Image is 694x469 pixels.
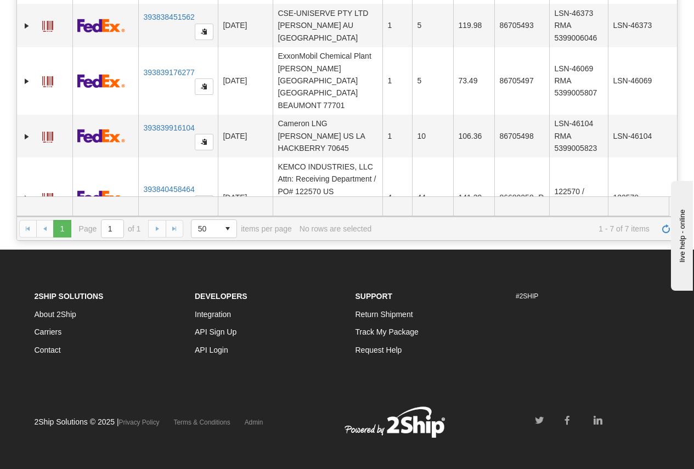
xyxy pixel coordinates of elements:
td: 122570 / 526524 [549,157,608,238]
span: 2Ship Solutions © 2025 | [35,417,160,426]
td: [DATE] [218,157,273,238]
a: Expand [21,76,32,87]
td: ExxonMobil Chemical Plant [PERSON_NAME] [GEOGRAPHIC_DATA] [GEOGRAPHIC_DATA] BEAUMONT 77701 [273,47,382,115]
div: live help - online [8,9,101,18]
iframe: chat widget [669,178,693,290]
span: select [219,220,236,238]
td: 1 [382,115,412,157]
td: 141.39 [453,157,494,238]
a: Expand [21,20,32,31]
td: [DATE] [218,4,273,47]
td: 86680258 -R [494,157,549,238]
td: KEMCO INDUSTRIES, LLC Attn: Receiving Department / PO# 122570 US [GEOGRAPHIC_DATA] [PERSON_NAME] ... [273,157,382,238]
a: Request Help [356,346,402,354]
a: Label [42,71,53,89]
td: 106.36 [453,115,494,157]
span: Page 1 [53,220,71,238]
a: API Login [195,346,228,354]
td: CSE-UNISERVE PTY LTD [PERSON_NAME] AU [GEOGRAPHIC_DATA] [273,4,382,47]
td: LSN-46373 RMA 5399006046 [549,4,608,47]
td: 10 [412,115,453,157]
a: Return Shipment [356,310,413,319]
span: 1 - 7 of 7 items [379,224,650,233]
span: 50 [198,223,212,234]
a: Admin [245,419,263,426]
span: Page of 1 [79,219,141,238]
a: 393838451562 [143,13,194,21]
a: 393840458464 [143,185,194,194]
td: 5 [412,47,453,115]
td: 73.49 [453,47,494,115]
a: Expand [21,131,32,142]
span: items per page [191,219,292,238]
td: LSN-46069 RMA 5399005807 [549,47,608,115]
a: API Sign Up [195,327,236,336]
img: 2 - FedEx Express® [77,74,125,88]
a: Privacy Policy [119,419,160,426]
td: LSN-46373 [608,4,681,47]
td: 119.98 [453,4,494,47]
strong: 2Ship Solutions [35,292,104,301]
td: 4 [382,157,412,238]
a: Integration [195,310,231,319]
td: 86705493 [494,4,549,47]
a: Terms & Conditions [174,419,230,426]
h6: #2SHIP [516,293,660,300]
a: Label [42,16,53,33]
td: [DATE] [218,47,273,115]
a: Expand [21,193,32,204]
a: Contact [35,346,61,354]
td: 122570 [608,157,681,238]
strong: Support [356,292,393,301]
button: Copy to clipboard [195,134,213,150]
a: 393839916104 [143,123,194,132]
td: 5 [412,4,453,47]
button: Copy to clipboard [195,78,213,95]
td: LSN-46104 [608,115,681,157]
td: [DATE] [218,115,273,157]
td: 86705498 [494,115,549,157]
a: Track My Package [356,327,419,336]
span: Page sizes drop down [191,219,237,238]
strong: Developers [195,292,247,301]
td: LSN-46104 RMA 5399005823 [549,115,608,157]
button: Copy to clipboard [195,24,213,40]
td: 1 [382,47,412,115]
a: About 2Ship [35,310,76,319]
a: Label [42,188,53,206]
a: 393839176277 [143,68,194,77]
td: 86705497 [494,47,549,115]
a: Refresh [657,220,675,238]
img: 2 - FedEx Express® [77,190,125,204]
td: LSN-46069 [608,47,681,115]
td: Cameron LNG [PERSON_NAME] US LA HACKBERRY 70645 [273,115,382,157]
div: No rows are selected [300,224,372,233]
img: 2 - FedEx Express® [77,129,125,143]
a: Carriers [35,327,62,336]
button: Copy to clipboard [195,195,213,212]
td: 44 [412,157,453,238]
img: 2 - FedEx Express® [77,19,125,32]
td: 1 [382,4,412,47]
input: Page 1 [101,220,123,238]
a: Label [42,127,53,144]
